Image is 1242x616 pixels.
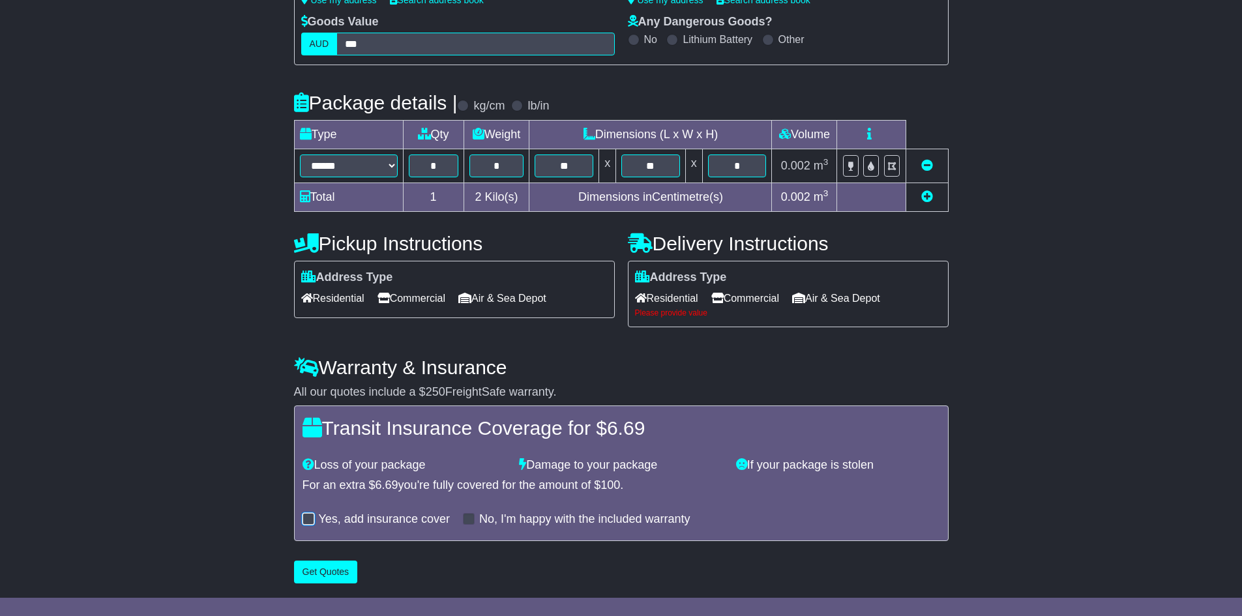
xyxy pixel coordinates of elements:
td: 1 [403,183,464,212]
span: 0.002 [781,159,810,172]
td: Volume [772,121,837,149]
span: 100 [600,478,620,491]
div: Please provide value [635,308,941,317]
span: m [814,159,829,172]
span: Commercial [711,288,779,308]
a: Add new item [921,190,933,203]
button: Get Quotes [294,561,358,583]
td: x [599,149,616,183]
td: Total [294,183,403,212]
label: lb/in [527,99,549,113]
h4: Delivery Instructions [628,233,949,254]
h4: Warranty & Insurance [294,357,949,378]
div: Damage to your package [512,458,730,473]
label: Address Type [635,271,727,285]
span: 250 [426,385,445,398]
span: 6.69 [607,417,645,439]
label: Lithium Battery [683,33,752,46]
h4: Package details | [294,92,458,113]
label: AUD [301,33,338,55]
td: Weight [464,121,529,149]
td: Dimensions (L x W x H) [529,121,772,149]
label: No [644,33,657,46]
a: Remove this item [921,159,933,172]
td: Type [294,121,403,149]
span: m [814,190,829,203]
label: Any Dangerous Goods? [628,15,773,29]
span: 2 [475,190,481,203]
td: x [685,149,702,183]
span: Air & Sea Depot [458,288,546,308]
sup: 3 [823,188,829,198]
td: Qty [403,121,464,149]
sup: 3 [823,157,829,167]
label: Other [778,33,805,46]
label: kg/cm [473,99,505,113]
label: Address Type [301,271,393,285]
span: Air & Sea Depot [792,288,880,308]
span: 0.002 [781,190,810,203]
label: Goods Value [301,15,379,29]
td: Dimensions in Centimetre(s) [529,183,772,212]
span: Residential [301,288,364,308]
label: No, I'm happy with the included warranty [479,512,690,527]
div: If your package is stolen [730,458,947,473]
span: 6.69 [376,478,398,491]
div: Loss of your package [296,458,513,473]
span: Residential [635,288,698,308]
div: All our quotes include a $ FreightSafe warranty. [294,385,949,400]
label: Yes, add insurance cover [319,512,450,527]
div: For an extra $ you're fully covered for the amount of $ . [303,478,940,493]
span: Commercial [377,288,445,308]
h4: Transit Insurance Coverage for $ [303,417,940,439]
td: Kilo(s) [464,183,529,212]
h4: Pickup Instructions [294,233,615,254]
